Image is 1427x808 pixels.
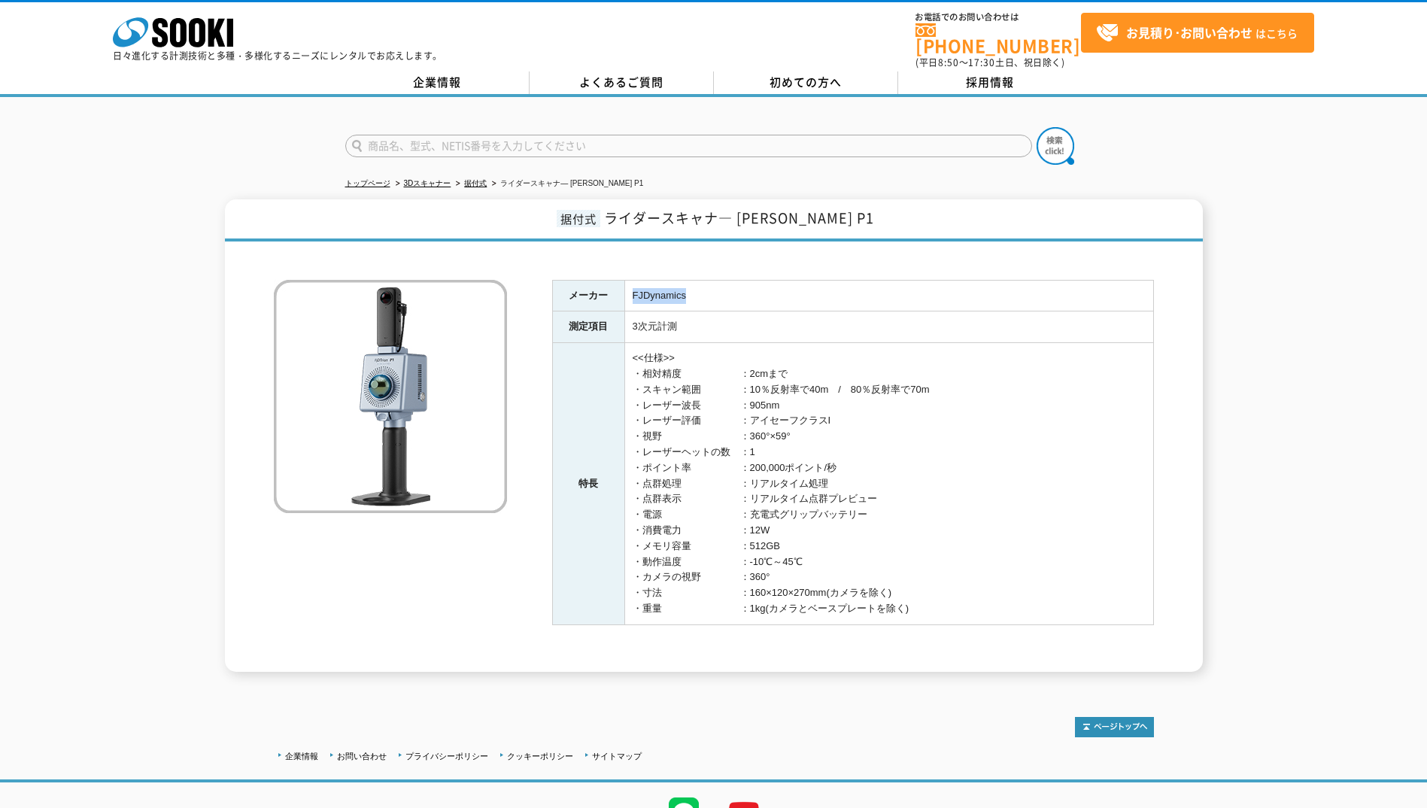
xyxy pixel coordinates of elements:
[557,210,600,227] span: 据付式
[604,208,874,228] span: ライダースキャナ― [PERSON_NAME] P1
[552,311,624,343] th: 測定項目
[507,752,573,761] a: クッキーポリシー
[938,56,959,69] span: 8:50
[624,343,1153,625] td: <<仕様>> ・相対精度 ：2cmまで ・スキャン範囲 ：10％反射率で40m / 80％反射率で70m ・レーザー波長 ：905nm ・レーザー評価 ：アイセーフクラスI ・視野 ：360°×...
[1126,23,1252,41] strong: お見積り･お問い合わせ
[274,280,507,513] img: ライダースキャナ― FJD Trion P1
[770,74,842,90] span: 初めての方へ
[345,71,530,94] a: 企業情報
[624,311,1153,343] td: 3次元計測
[405,752,488,761] a: プライバシーポリシー
[1037,127,1074,165] img: btn_search.png
[915,23,1081,54] a: [PHONE_NUMBER]
[1081,13,1314,53] a: お見積り･お問い合わせはこちら
[552,280,624,311] th: メーカー
[404,179,451,187] a: 3Dスキャナー
[345,135,1032,157] input: 商品名、型式、NETIS番号を入力してください
[624,280,1153,311] td: FJDynamics
[1096,22,1298,44] span: はこちら
[464,179,487,187] a: 据付式
[285,752,318,761] a: 企業情報
[113,51,442,60] p: 日々進化する計測技術と多種・多様化するニーズにレンタルでお応えします。
[345,179,390,187] a: トップページ
[915,56,1064,69] span: (平日 ～ 土日、祝日除く)
[337,752,387,761] a: お問い合わせ
[968,56,995,69] span: 17:30
[552,343,624,625] th: 特長
[592,752,642,761] a: サイトマップ
[714,71,898,94] a: 初めての方へ
[898,71,1082,94] a: 採用情報
[915,13,1081,22] span: お電話でのお問い合わせは
[530,71,714,94] a: よくあるご質問
[489,176,643,192] li: ライダースキャナ― [PERSON_NAME] P1
[1075,717,1154,737] img: トップページへ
